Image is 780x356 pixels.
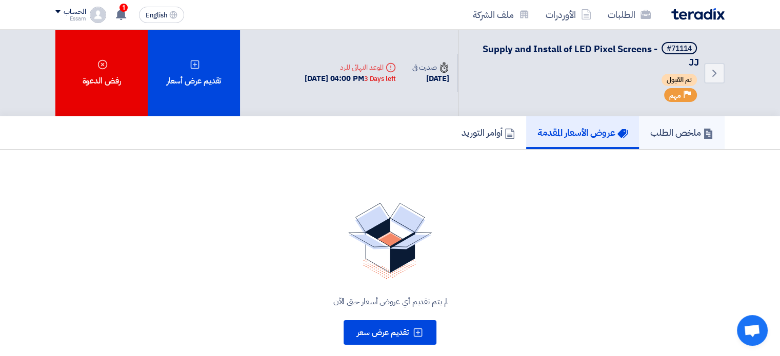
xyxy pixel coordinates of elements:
[650,127,713,138] h5: ملخص الطلب
[364,74,396,84] div: 3 Days left
[526,116,639,149] a: عروض الأسعار المقدمة
[450,116,526,149] a: أوامر التوريد
[139,7,184,23] button: English
[537,127,628,138] h5: عروض الأسعار المقدمة
[64,8,86,16] div: الحساب
[68,296,712,308] div: لم يتم تقديم أي عروض أسعار حتى الآن
[148,30,240,116] div: تقديم عرض أسعار
[412,62,449,73] div: صدرت في
[599,3,659,27] a: الطلبات
[305,62,395,73] div: الموعد النهائي للرد
[412,73,449,85] div: [DATE]
[737,315,768,346] a: Open chat
[465,3,537,27] a: ملف الشركة
[357,326,409,339] span: تقديم عرض سعر
[671,8,725,20] img: Teradix logo
[146,12,167,19] span: English
[462,127,515,138] h5: أوامر التوريد
[348,203,432,279] img: No Quotations Found!
[119,4,128,12] span: 1
[483,42,699,69] span: Supply and Install of LED Pixel Screens - JJ
[639,116,725,149] a: ملخص الطلب
[662,74,697,86] span: تم القبول
[305,73,395,85] div: [DATE] 04:00 PM
[344,320,436,345] button: تقديم عرض سعر
[471,42,699,69] h5: Supply and Install of LED Pixel Screens - JJ
[55,30,148,116] div: رفض الدعوة
[55,16,86,22] div: Essam
[667,45,692,52] div: #71114
[90,7,106,23] img: profile_test.png
[669,91,681,100] span: مهم
[537,3,599,27] a: الأوردرات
